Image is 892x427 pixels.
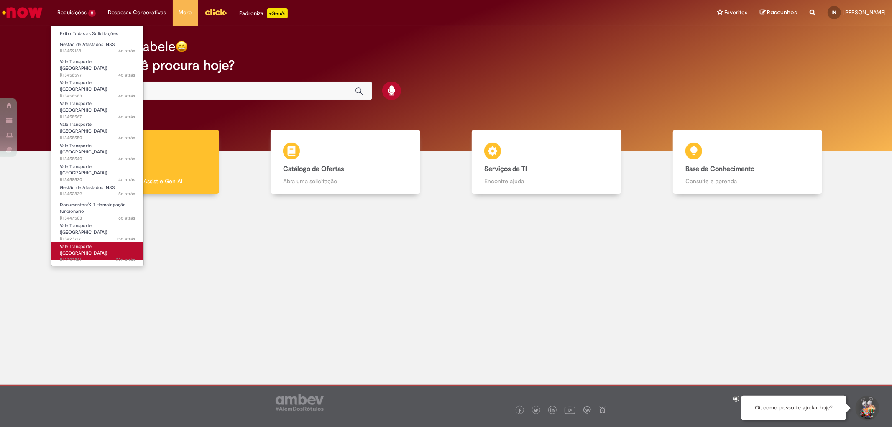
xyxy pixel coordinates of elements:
[51,57,143,75] a: Aberto R13458597 : Vale Transporte (VT)
[60,257,135,263] span: R13393841
[534,409,538,413] img: logo_footer_twitter.png
[118,191,135,197] time: 27/08/2025 14:37:46
[118,72,135,78] span: 4d atrás
[176,41,188,53] img: happy-face.png
[741,396,846,420] div: Oi, como posso te ajudar hoje?
[60,202,126,215] span: Documentos/KIT Homologação funcionário
[118,93,135,99] time: 28/08/2025 15:15:08
[118,114,135,120] span: 4d atrás
[60,93,135,100] span: R13458583
[51,221,143,239] a: Aberto R13423717 : Vale Transporte (VT)
[767,8,797,16] span: Rascunhos
[283,165,344,173] b: Catálogo de Ofertas
[51,200,143,218] a: Aberto R13447503 : Documentos/KIT Homologação funcionário
[60,79,107,92] span: Vale Transporte ([GEOGRAPHIC_DATA])
[60,48,135,54] span: R13459138
[51,120,143,138] a: Aberto R13458550 : Vale Transporte (VT)
[51,29,143,38] a: Exibir Todas as Solicitações
[118,135,135,141] time: 28/08/2025 15:11:13
[240,8,288,18] div: Padroniza
[204,6,227,18] img: click_logo_yellow_360x200.png
[60,41,115,48] span: Gestão de Afastados INSS
[88,10,96,17] span: 11
[118,48,135,54] time: 28/08/2025 16:26:28
[51,40,143,56] a: Aberto R13459138 : Gestão de Afastados INSS
[599,406,606,414] img: logo_footer_naosei.png
[51,25,144,266] ul: Requisições
[118,176,135,183] time: 28/08/2025 15:08:46
[647,130,848,194] a: Base de Conhecimento Consulte e aprenda
[51,183,143,199] a: Aberto R13452839 : Gestão de Afastados INSS
[118,156,135,162] time: 28/08/2025 15:10:01
[60,72,135,79] span: R13458597
[1,4,44,21] img: ServiceNow
[51,242,143,260] a: Aberto R13393841 : Vale Transporte (VT)
[118,215,135,221] time: 26/08/2025 10:40:44
[60,135,135,141] span: R13458550
[565,404,575,415] img: logo_footer_youtube.png
[108,8,166,17] span: Despesas Corporativas
[51,78,143,96] a: Aberto R13458583 : Vale Transporte (VT)
[60,176,135,183] span: R13458530
[60,59,107,72] span: Vale Transporte ([GEOGRAPHIC_DATA])
[60,114,135,120] span: R13458567
[60,215,135,222] span: R13447503
[60,222,107,235] span: Vale Transporte ([GEOGRAPHIC_DATA])
[60,184,115,191] span: Gestão de Afastados INSS
[276,394,324,411] img: logo_footer_ambev_rotulo_gray.png
[283,177,407,185] p: Abra uma solicitação
[118,135,135,141] span: 4d atrás
[77,58,815,73] h2: O que você procura hoje?
[833,10,836,15] span: IN
[60,100,107,113] span: Vale Transporte ([GEOGRAPHIC_DATA])
[44,130,245,194] a: Tirar dúvidas Tirar dúvidas com Lupi Assist e Gen Ai
[117,236,135,242] time: 18/08/2025 09:44:51
[51,99,143,117] a: Aberto R13458567 : Vale Transporte (VT)
[854,396,879,421] button: Iniciar Conversa de Suporte
[179,8,192,17] span: More
[484,177,608,185] p: Encontre ajuda
[60,143,107,156] span: Vale Transporte ([GEOGRAPHIC_DATA])
[116,257,135,263] time: 11/08/2025 09:06:46
[118,48,135,54] span: 4d atrás
[724,8,747,17] span: Favoritos
[82,177,207,185] p: Tirar dúvidas com Lupi Assist e Gen Ai
[57,8,87,17] span: Requisições
[843,9,886,16] span: [PERSON_NAME]
[118,72,135,78] time: 28/08/2025 15:16:14
[760,9,797,17] a: Rascunhos
[60,191,135,197] span: R13452839
[118,176,135,183] span: 4d atrás
[60,243,107,256] span: Vale Transporte ([GEOGRAPHIC_DATA])
[685,165,754,173] b: Base de Conhecimento
[685,177,810,185] p: Consulte e aprenda
[518,409,522,413] img: logo_footer_facebook.png
[267,8,288,18] p: +GenAi
[118,93,135,99] span: 4d atrás
[60,156,135,162] span: R13458540
[51,162,143,180] a: Aberto R13458530 : Vale Transporte (VT)
[118,191,135,197] span: 5d atrás
[51,141,143,159] a: Aberto R13458540 : Vale Transporte (VT)
[60,236,135,243] span: R13423717
[60,164,107,176] span: Vale Transporte ([GEOGRAPHIC_DATA])
[118,215,135,221] span: 6d atrás
[550,408,555,413] img: logo_footer_linkedin.png
[118,114,135,120] time: 28/08/2025 15:13:32
[583,406,591,414] img: logo_footer_workplace.png
[245,130,446,194] a: Catálogo de Ofertas Abra uma solicitação
[484,165,527,173] b: Serviços de TI
[117,236,135,242] span: 15d atrás
[118,156,135,162] span: 4d atrás
[60,121,107,134] span: Vale Transporte ([GEOGRAPHIC_DATA])
[116,257,135,263] span: 22d atrás
[446,130,647,194] a: Serviços de TI Encontre ajuda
